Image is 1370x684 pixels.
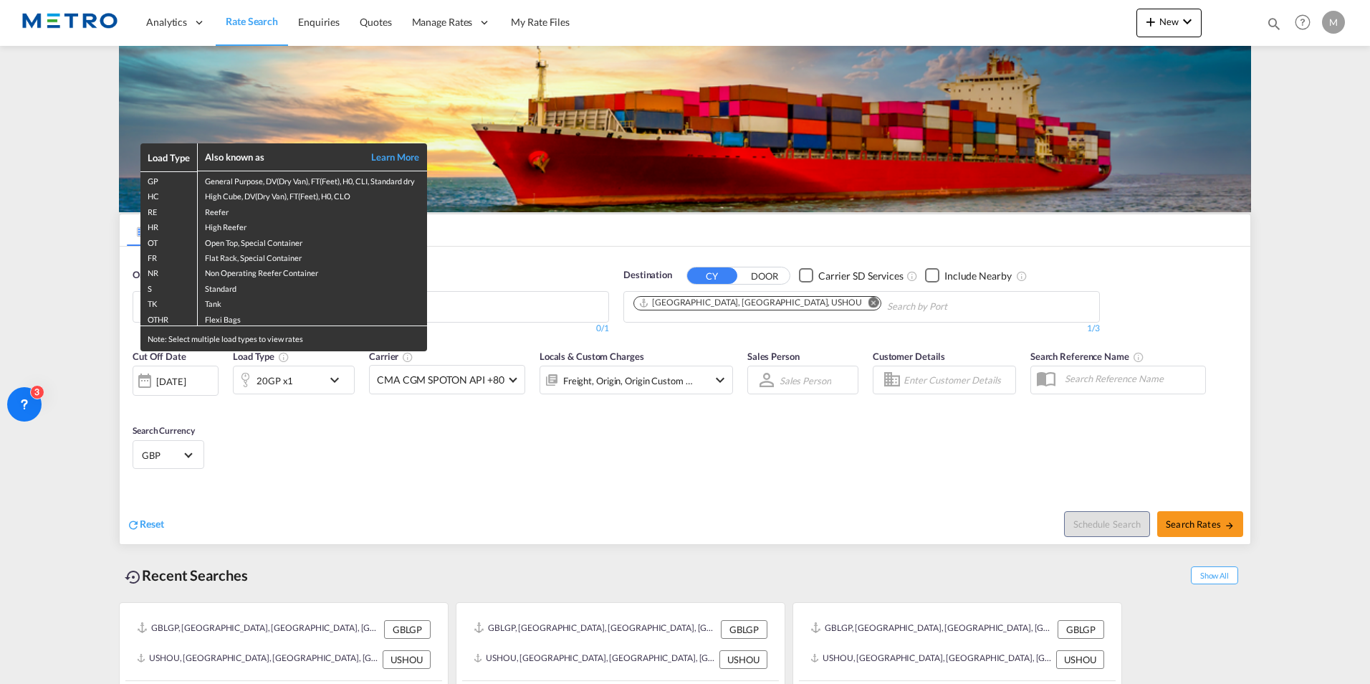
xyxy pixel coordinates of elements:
td: OT [140,234,198,249]
a: Learn More [355,151,420,163]
td: High Reefer [198,218,427,233]
td: HC [140,187,198,202]
th: Load Type [140,143,198,171]
td: NR [140,264,198,279]
div: Note: Select multiple load types to view rates [140,326,427,351]
td: Non Operating Reefer Container [198,264,427,279]
td: OTHR [140,310,198,326]
td: HR [140,218,198,233]
td: FR [140,249,198,264]
td: GP [140,171,198,187]
td: General Purpose, DV(Dry Van), FT(Feet), H0, CLI, Standard dry [198,171,427,187]
td: Standard [198,280,427,295]
td: Flat Rack, Special Container [198,249,427,264]
td: RE [140,203,198,218]
td: Reefer [198,203,427,218]
td: S [140,280,198,295]
div: Also known as [205,151,355,163]
td: Flexi Bags [198,310,427,326]
td: Tank [198,295,427,310]
td: High Cube, DV(Dry Van), FT(Feet), H0, CLO [198,187,427,202]
td: Open Top, Special Container [198,234,427,249]
td: TK [140,295,198,310]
